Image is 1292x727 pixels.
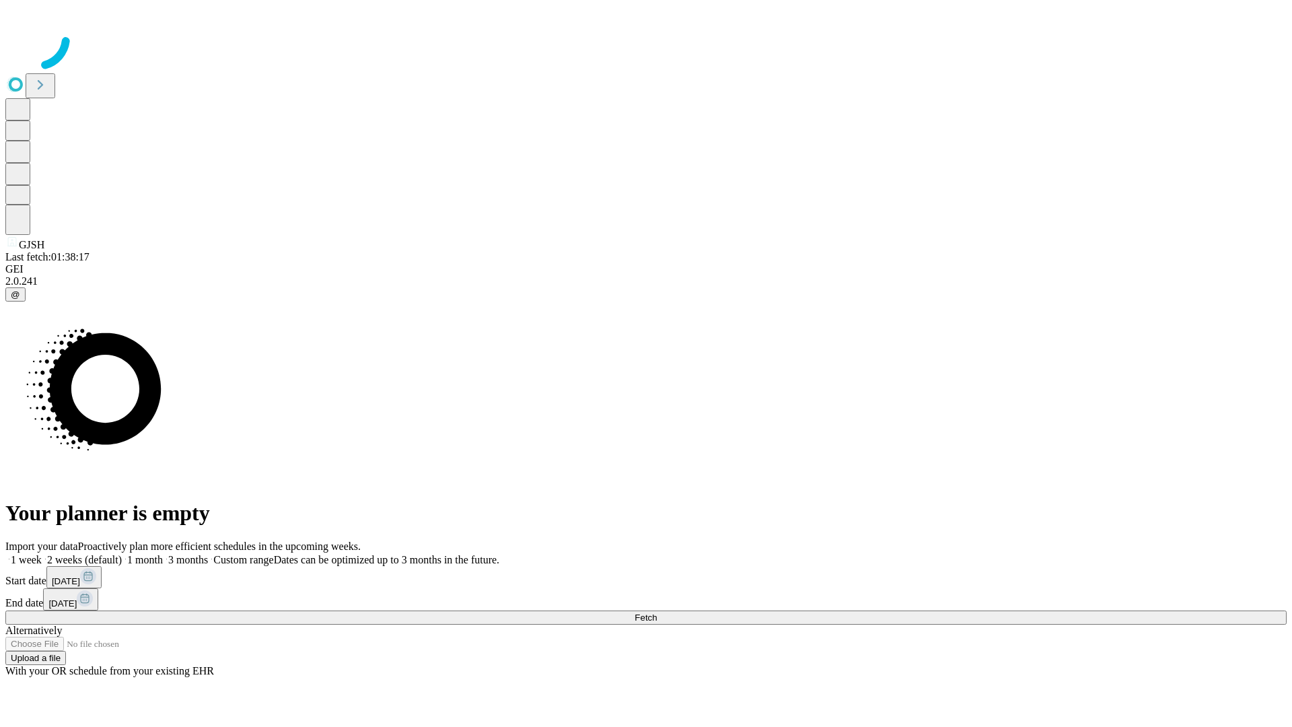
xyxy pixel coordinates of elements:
[5,625,62,636] span: Alternatively
[43,588,98,611] button: [DATE]
[11,289,20,300] span: @
[78,541,361,552] span: Proactively plan more efficient schedules in the upcoming weeks.
[5,651,66,665] button: Upload a file
[5,251,89,263] span: Last fetch: 01:38:17
[5,588,1287,611] div: End date
[635,613,657,623] span: Fetch
[48,598,77,609] span: [DATE]
[5,501,1287,526] h1: Your planner is empty
[127,554,163,565] span: 1 month
[46,566,102,588] button: [DATE]
[274,554,499,565] span: Dates can be optimized up to 3 months in the future.
[5,263,1287,275] div: GEI
[5,611,1287,625] button: Fetch
[5,287,26,302] button: @
[168,554,208,565] span: 3 months
[11,554,42,565] span: 1 week
[5,665,214,677] span: With your OR schedule from your existing EHR
[47,554,122,565] span: 2 weeks (default)
[213,554,273,565] span: Custom range
[19,239,44,250] span: GJSH
[52,576,80,586] span: [DATE]
[5,566,1287,588] div: Start date
[5,275,1287,287] div: 2.0.241
[5,541,78,552] span: Import your data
